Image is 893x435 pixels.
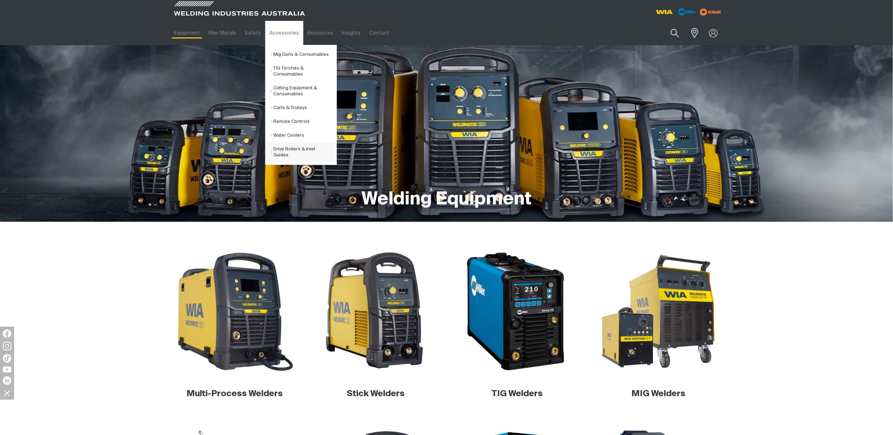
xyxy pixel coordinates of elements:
input: Product name or item number... [654,25,686,41]
a: Filler Metals [204,21,240,45]
a: TIG Welders [492,389,543,398]
a: Cutting Equipment & Consumables [271,81,337,101]
img: TIG welding machine [456,250,579,373]
a: Contact [365,21,393,45]
img: Multi Process Welder [173,250,296,373]
a: Carts & Trolleys [271,101,337,115]
a: Drive Rollers & Inlet Guides [271,142,337,162]
a: Stick Welders [347,389,405,398]
img: hide socials [1,387,13,399]
a: MIG Welders [631,389,685,398]
nav: Main [170,21,585,45]
img: miller [698,7,724,17]
img: Stick Welding Machine [315,250,437,373]
a: TIG Torches & Consumables [271,61,337,81]
a: Multi-Process Welders [186,389,283,398]
img: Instagram [3,342,11,350]
a: Equipment [170,21,204,45]
img: YouTube [3,367,11,373]
button: Search products [663,25,687,41]
a: Resources [303,21,338,45]
img: Facebook [3,329,11,338]
h1: Welding Equipment [362,188,531,211]
a: Accessories [265,21,303,45]
img: LinkedIn [3,376,11,385]
a: Remote Controls [271,115,337,129]
a: Insights [338,21,365,45]
a: Mig Guns & Consumables [271,48,337,61]
a: Safety [240,21,265,45]
img: TikTok [3,354,11,363]
a: Water Coolers [271,129,337,142]
img: MIG welding machine [597,250,720,373]
ul: Accessories Submenu [265,45,337,165]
